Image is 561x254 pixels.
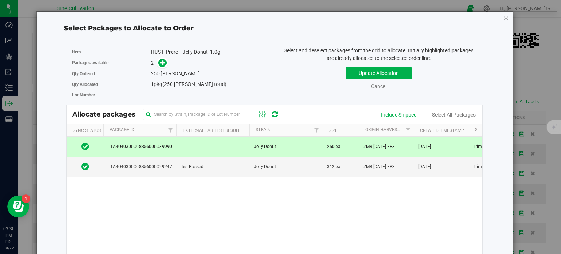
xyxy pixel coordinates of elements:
a: Created Timestamp [420,128,464,133]
span: 250 ea [327,143,340,150]
span: ZMR [DATE] FR3 [363,163,395,170]
span: Allocate packages [72,110,143,118]
div: Include Shipped [381,111,417,119]
a: Package Id [110,127,134,132]
span: (250 [PERSON_NAME] total) [162,81,226,87]
label: Qty Ordered [72,71,151,77]
span: In Sync [81,141,89,152]
a: Origin Harvests [365,127,402,132]
span: Jelly Donut [254,143,276,150]
a: External Lab Test Result [183,128,240,133]
span: 1A4040300008856000039990 [108,143,172,150]
div: HUST_Preroll_Jelly Donut_1.0g [151,48,269,56]
span: Jelly Donut [254,163,276,170]
a: Strain [256,127,271,132]
a: Sync Status [73,128,101,133]
span: 312 ea [327,163,340,170]
label: Packages available [72,60,151,66]
label: Lot Number [72,92,151,98]
span: 1 [151,81,154,87]
iframe: Resource center unread badge [22,194,30,203]
div: Select Packages to Allocate to Order [64,23,485,33]
span: TestPassed [181,163,203,170]
span: Trim [473,163,482,170]
button: Update Allocation [346,67,412,79]
span: 2 [151,60,154,66]
span: [DATE] [418,143,431,150]
label: Qty Allocated [72,81,151,88]
a: Size [329,128,337,133]
a: Filter [402,124,414,136]
span: 250 [151,71,160,76]
a: Filter [164,124,176,136]
span: - [151,92,152,98]
a: Source Type [475,127,503,132]
span: [PERSON_NAME] [161,71,200,76]
span: In Sync [81,162,89,172]
a: Select All Packages [432,112,476,118]
a: Cancel [371,83,386,89]
span: [DATE] [418,163,431,170]
label: Item [72,49,151,55]
input: Search by Strain, Package ID or Lot Number [143,109,252,120]
iframe: Resource center [7,196,29,217]
a: Filter [310,124,323,136]
span: Trim [473,143,482,150]
span: pkg [151,81,226,87]
span: Select and deselect packages from the grid to allocate. Initially highlighted packages are alread... [284,48,473,61]
span: ZMR [DATE] FR3 [363,143,395,150]
span: 1A4040300008856000029247 [108,163,172,170]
